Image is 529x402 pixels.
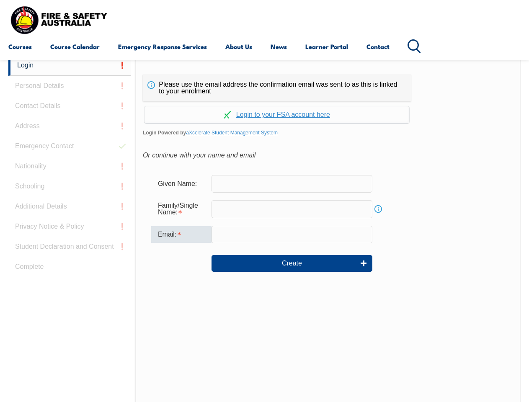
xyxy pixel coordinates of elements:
a: News [271,36,287,57]
a: Course Calendar [50,36,100,57]
div: Please use the email address the confirmation email was sent to as this is linked to your enrolment [143,75,411,101]
a: Learner Portal [305,36,348,57]
div: Given Name: [151,176,212,192]
a: Courses [8,36,32,57]
a: aXcelerate Student Management System [186,130,278,136]
a: Info [372,203,384,215]
img: Log in withaxcelerate [224,111,231,119]
div: Family/Single Name is required. [151,198,212,220]
span: Login Powered by [143,126,513,139]
a: Emergency Response Services [118,36,207,57]
a: Login [8,55,131,76]
a: About Us [225,36,252,57]
div: Or continue with your name and email [143,149,513,162]
div: Email is required. [151,226,212,243]
button: Create [212,255,372,272]
a: Contact [366,36,390,57]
